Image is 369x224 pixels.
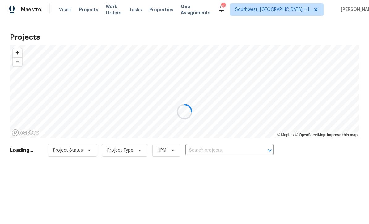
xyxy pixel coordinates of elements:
span: Zoom out [13,58,22,67]
button: Zoom in [13,49,22,58]
div: 65 [221,4,225,10]
a: Mapbox [277,133,294,137]
a: OpenStreetMap [295,133,325,137]
a: Mapbox homepage [12,129,39,136]
a: Improve this map [327,133,358,137]
button: Zoom out [13,58,22,67]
